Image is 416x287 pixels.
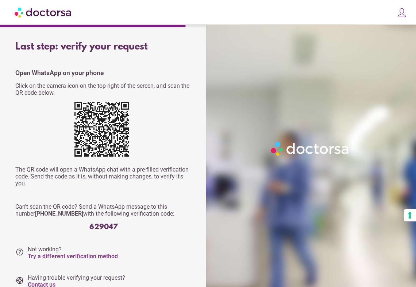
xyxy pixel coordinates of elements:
p: The QR code will open a WhatsApp chat with a pre-filled verification code. Send the code as it is... [15,166,192,187]
i: help [15,248,24,256]
a: Try a different verification method [28,253,118,260]
img: XAAAABklEQVQDAEzkaku3V++iAAAAAElFTkSuQmCC [74,102,129,157]
div: 629047 [15,223,192,231]
img: icons8-customer-100.png [397,8,407,18]
div: https://wa.me/+12673231263?text=My+request+verification+code+is+629047 [74,102,133,160]
p: Click on the camera icon on the top-right of the screen, and scan the QR code below. [15,82,192,96]
strong: Open WhatsApp on your phone [15,69,104,76]
button: Your consent preferences for tracking technologies [404,209,416,221]
img: Doctorsa.com [15,4,72,20]
div: Last step: verify your request [15,42,192,52]
img: Logo-Doctorsa-trans-White-partial-flat.png [269,139,352,158]
p: Can't scan the QR code? Send a WhatsApp message to this number with the following verification code: [15,203,192,217]
strong: [PHONE_NUMBER] [35,210,83,217]
i: support [15,276,24,285]
span: Not working? [28,246,118,260]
